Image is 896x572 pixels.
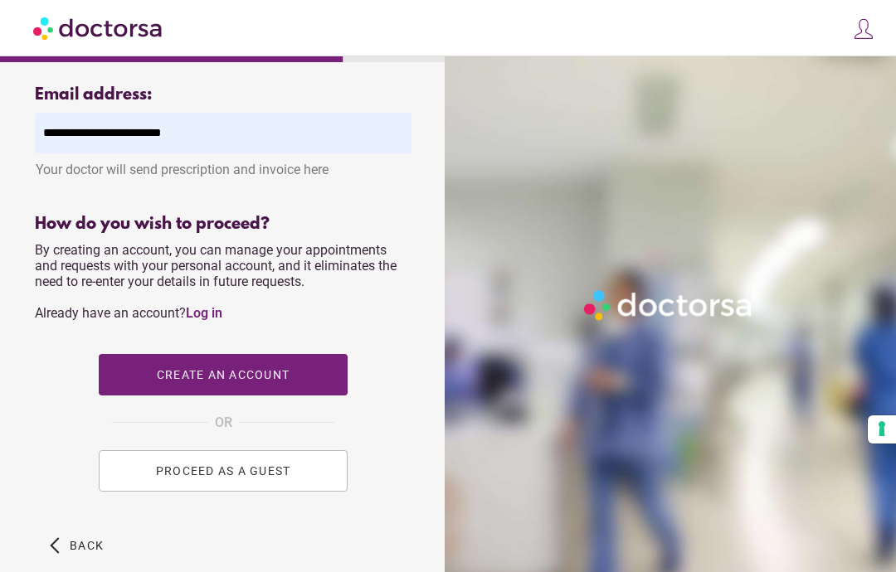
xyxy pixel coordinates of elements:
span: PROCEED AS A GUEST [156,464,291,477]
button: arrow_back_ios Back [43,525,110,566]
a: Log in [186,305,222,321]
div: Email address: [35,85,411,104]
span: By creating an account, you can manage your appointments and requests with your personal account,... [35,242,397,321]
span: OR [215,412,232,434]
span: Create an account [157,368,290,381]
div: How do you wish to proceed? [35,215,411,234]
img: Logo-Doctorsa-trans-White-partial-flat.png [579,285,758,325]
button: PROCEED AS A GUEST [99,450,348,492]
img: Doctorsa.com [33,9,164,46]
img: icons8-customer-100.png [852,17,875,41]
span: Back [70,539,104,552]
div: Your doctor will send prescription and invoice here [35,153,411,177]
button: Create an account [99,354,348,395]
button: Your consent preferences for tracking technologies [868,415,896,444]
